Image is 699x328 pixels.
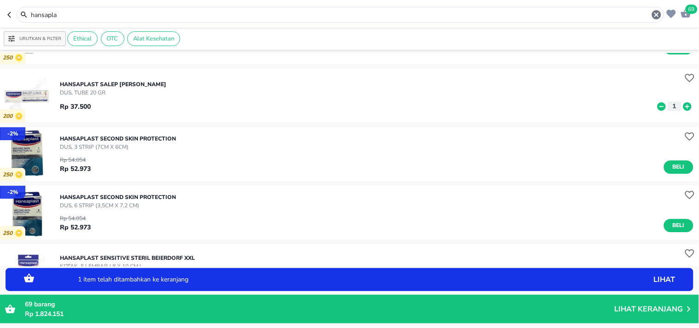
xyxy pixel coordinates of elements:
p: Urutkan & Filter [19,35,61,42]
button: Urutkan & Filter [4,31,66,46]
div: OTC [101,31,124,46]
p: Rp 52.973 [60,164,91,174]
p: HANSAPLAST SECOND SKIN PROTECTION [60,135,176,143]
p: DUS, 6 STRIP (3,5cm x 7,2 cm) [60,201,176,210]
p: Rp 52.973 [60,223,91,232]
span: Ethical [68,35,97,43]
span: OTC [101,35,124,43]
p: - 2 % [7,129,18,138]
p: 200 [3,113,15,120]
span: 69 [25,300,32,309]
div: Alat Kesehatan [127,31,180,46]
p: - 2 % [7,188,18,196]
button: Beli [664,219,693,232]
p: HANSAPLAST SALEP [PERSON_NAME] [60,80,166,88]
p: 1 item telah ditambahkan ke keranjang [78,276,567,283]
p: HANSAPLAST SECOND SKIN PROTECTION [60,193,176,201]
span: Alat Kesehatan [128,35,180,43]
p: 1 [670,101,679,111]
p: HANSAPLAST SENSITIVE STERIL Beierdorf XXL [60,254,195,262]
button: Beli [664,160,693,174]
span: Rp 1.824.151 [25,310,64,318]
p: DUS, TUBE 20 gr [60,88,166,97]
p: DUS, 3 STRIP (7cm x 6cm) [60,143,176,151]
span: Beli [671,162,687,172]
p: 250 [3,230,15,237]
p: 250 [3,54,15,61]
p: KOTAK, 5 LEMBAR ( 8 x 10 cm ) [60,262,195,270]
button: 69 [678,6,692,20]
span: Beli [671,221,687,230]
span: 69 [686,5,698,14]
button: 1 [668,101,681,111]
p: barang [25,299,615,309]
p: Rp 54.054 [60,214,91,223]
input: Cari 4000+ produk di sini [30,10,651,20]
p: Rp 54.054 [60,156,91,164]
div: Ethical [67,31,98,46]
p: Rp 37.500 [60,102,91,111]
p: 250 [3,171,15,178]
